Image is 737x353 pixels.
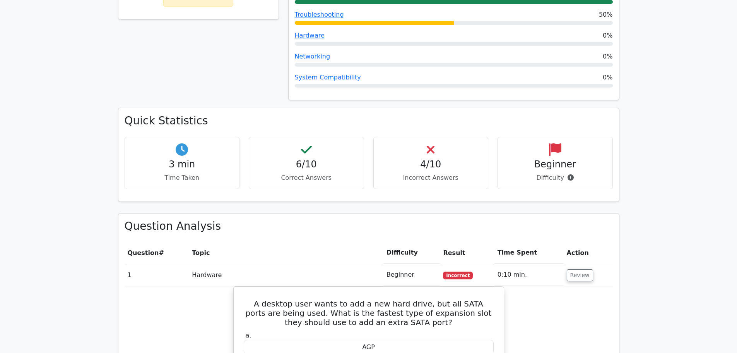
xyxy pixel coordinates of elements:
[125,220,613,233] h3: Question Analysis
[440,242,494,264] th: Result
[295,11,344,18] a: Troubleshooting
[494,264,564,286] td: 0:10 min.
[603,73,612,82] span: 0%
[131,159,233,170] h4: 3 min
[295,74,361,81] a: System Compatibility
[494,242,564,264] th: Time Spent
[383,242,440,264] th: Difficulty
[125,114,613,127] h3: Quick Statistics
[243,299,494,327] h5: A desktop user wants to add a new hard drive, but all SATA ports are being used. What is the fast...
[246,332,251,339] span: a.
[504,159,606,170] h4: Beginner
[380,159,482,170] h4: 4/10
[564,242,613,264] th: Action
[189,264,383,286] td: Hardware
[504,173,606,183] p: Difficulty
[125,242,189,264] th: #
[128,249,159,257] span: Question
[131,173,233,183] p: Time Taken
[255,173,357,183] p: Correct Answers
[443,272,473,279] span: Incorrect
[125,264,189,286] td: 1
[599,10,613,19] span: 50%
[603,52,612,61] span: 0%
[189,242,383,264] th: Topic
[255,159,357,170] h4: 6/10
[295,53,330,60] a: Networking
[295,32,325,39] a: Hardware
[383,264,440,286] td: Beginner
[567,269,593,281] button: Review
[603,31,612,40] span: 0%
[380,173,482,183] p: Incorrect Answers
